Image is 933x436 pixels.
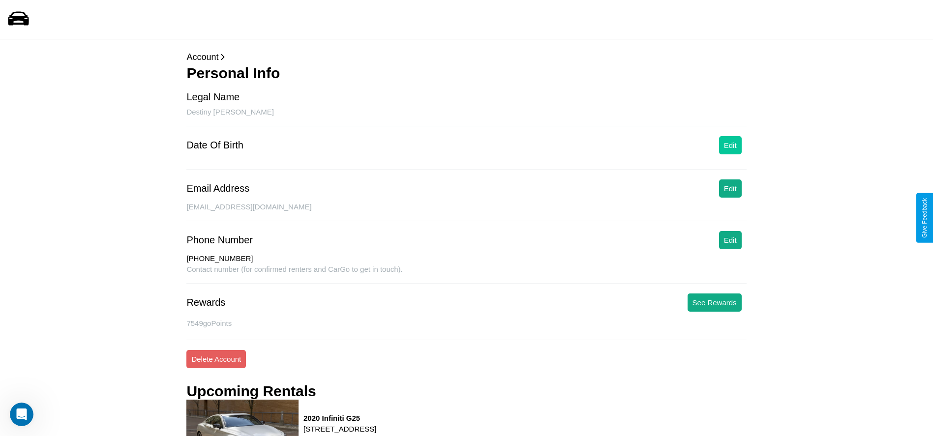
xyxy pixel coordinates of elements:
div: Legal Name [186,91,240,103]
div: Rewards [186,297,225,308]
p: [STREET_ADDRESS] [303,422,376,436]
button: Edit [719,136,742,154]
div: Destiny [PERSON_NAME] [186,108,746,126]
div: [EMAIL_ADDRESS][DOMAIN_NAME] [186,203,746,221]
div: Give Feedback [921,198,928,238]
p: 7549 goPoints [186,317,746,330]
div: Contact number (for confirmed renters and CarGo to get in touch). [186,265,746,284]
div: Date Of Birth [186,140,243,151]
div: Phone Number [186,234,253,246]
button: See Rewards [688,293,742,312]
h3: Upcoming Rentals [186,383,316,400]
iframe: Intercom live chat [10,403,33,426]
button: Delete Account [186,350,246,368]
button: Edit [719,231,742,249]
button: Edit [719,179,742,198]
h3: 2020 Infiniti G25 [303,414,376,422]
div: Email Address [186,183,249,194]
p: Account [186,49,746,65]
h3: Personal Info [186,65,746,82]
div: [PHONE_NUMBER] [186,254,746,265]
